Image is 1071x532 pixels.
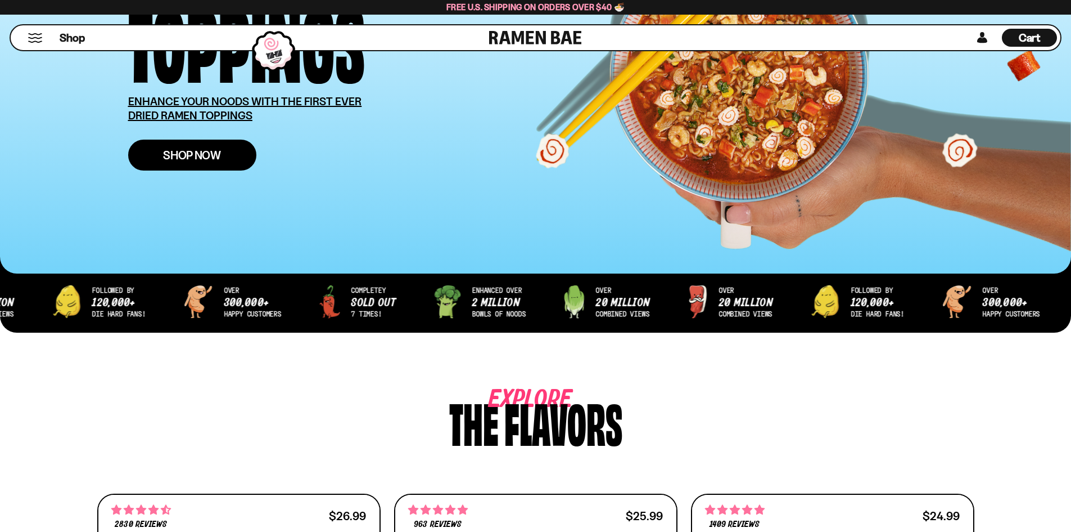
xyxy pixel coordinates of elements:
[128,140,256,171] a: Shop Now
[414,520,461,529] span: 963 reviews
[163,149,221,161] span: Shop Now
[329,511,366,521] div: $26.99
[504,395,622,448] div: flavors
[408,503,468,517] span: 4.75 stars
[28,33,43,43] button: Mobile Menu Trigger
[111,503,171,517] span: 4.68 stars
[115,520,166,529] span: 2830 reviews
[923,511,960,521] div: $24.99
[710,520,760,529] span: 1409 reviews
[489,395,538,405] span: Explore
[449,395,499,448] div: The
[626,511,663,521] div: $25.99
[128,95,362,122] u: ENHANCE YOUR NOODS WITH THE FIRST EVER DRIED RAMEN TOPPINGS
[1002,25,1057,50] div: Cart
[60,29,85,47] a: Shop
[705,503,765,517] span: 4.76 stars
[446,2,625,12] span: Free U.S. Shipping on Orders over $40 🍜
[1019,31,1041,44] span: Cart
[60,30,85,46] span: Shop
[128,1,365,78] div: Toppings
